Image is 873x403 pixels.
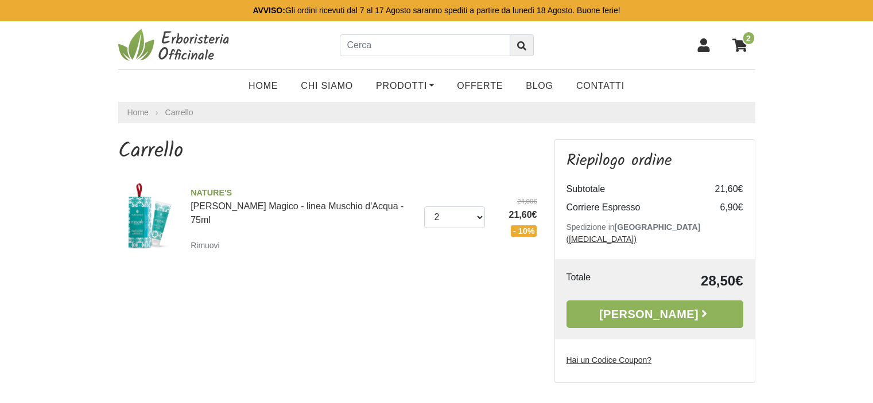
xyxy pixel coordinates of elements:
[191,238,224,252] a: Rimuovi
[340,34,510,56] input: Cerca
[118,139,537,164] h1: Carrello
[615,222,701,232] b: [GEOGRAPHIC_DATA]
[445,75,514,97] a: OFFERTE
[494,197,537,206] del: 24,00€
[567,198,697,217] td: Corriere Espresso
[114,182,183,251] img: Balsamo Magico - linea Muschio d'Acqua - 75ml
[567,300,743,328] a: [PERSON_NAME]
[364,75,445,97] a: Prodotti
[118,102,755,123] nav: breadcrumb
[191,241,220,250] small: Rimuovi
[631,271,743,291] td: 28,50€
[237,75,289,97] a: Home
[567,355,652,365] u: Hai un Codice Coupon?
[514,75,565,97] a: Blog
[567,271,631,291] td: Totale
[742,31,755,45] span: 2
[567,221,743,245] p: Spedizione in
[511,225,537,237] span: - 10%
[567,151,743,171] h3: Riepilogo ordine
[165,108,193,117] a: Carrello
[567,234,637,244] a: ([MEDICAL_DATA])
[127,107,149,119] a: Home
[253,6,285,15] b: AVVISO:
[253,5,620,17] p: Gli ordini ricevuti dal 7 al 17 Agosto saranno spediti a partire da lunedì 18 Agosto. Buone ferie!
[697,180,743,198] td: 21,60€
[191,187,416,199] span: NATURE'S
[567,354,652,366] label: Hai un Codice Coupon?
[118,28,233,62] img: Erboristeria Officinale
[567,180,697,198] td: Subtotale
[494,208,537,222] span: 21,60€
[565,75,636,97] a: Contatti
[289,75,364,97] a: Chi Siamo
[727,31,755,60] a: 2
[191,187,416,225] a: NATURE'S[PERSON_NAME] Magico - linea Muschio d'Acqua - 75ml
[697,198,743,217] td: 6,90€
